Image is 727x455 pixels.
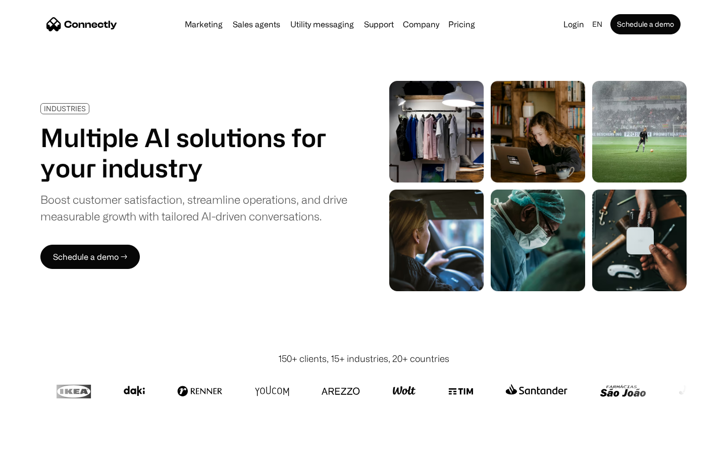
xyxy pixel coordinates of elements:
a: Schedule a demo → [40,245,140,269]
a: Support [360,20,398,28]
a: Login [559,17,588,31]
div: en [592,17,602,31]
div: 150+ clients, 15+ industries, 20+ countries [278,352,449,366]
a: Schedule a demo [610,14,681,34]
a: Utility messaging [286,20,358,28]
ul: Language list [20,437,61,451]
div: Boost customer satisfaction, streamline operations, and drive measurable growth with tailored AI-... [40,191,347,224]
div: INDUSTRIES [44,105,86,112]
a: Marketing [181,20,227,28]
div: Company [403,17,439,31]
h1: Multiple AI solutions for your industry [40,122,347,183]
aside: Language selected: English [10,436,61,451]
a: Sales agents [229,20,284,28]
a: Pricing [444,20,479,28]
